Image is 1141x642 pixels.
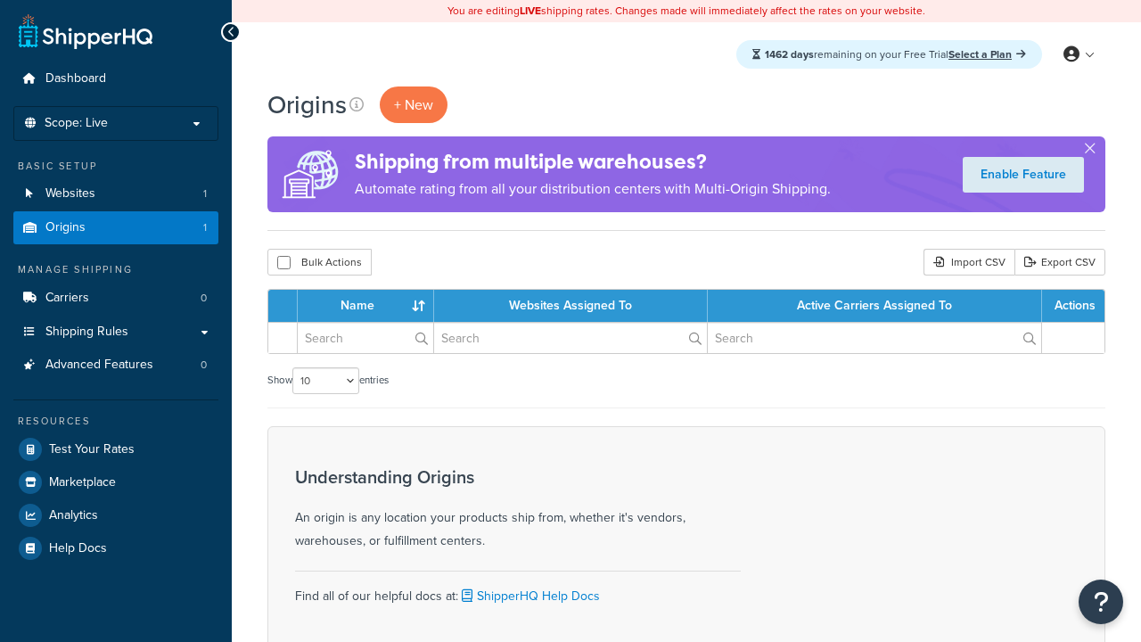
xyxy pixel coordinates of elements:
span: Test Your Rates [49,442,135,457]
a: Marketplace [13,466,218,498]
th: Name [298,290,434,322]
a: Select a Plan [948,46,1026,62]
a: Export CSV [1014,249,1105,276]
a: + New [380,86,447,123]
span: Marketplace [49,475,116,490]
strong: 1462 days [765,46,814,62]
h3: Understanding Origins [295,467,741,487]
span: Dashboard [45,71,106,86]
img: ad-origins-multi-dfa493678c5a35abed25fd24b4b8a3fa3505936ce257c16c00bdefe2f3200be3.png [267,136,355,212]
div: remaining on your Free Trial [736,40,1042,69]
span: 1 [203,186,207,202]
h1: Origins [267,87,347,122]
span: 0 [201,291,207,306]
b: LIVE [520,3,541,19]
a: Analytics [13,499,218,531]
a: ShipperHQ Help Docs [458,587,600,605]
input: Search [708,323,1041,353]
a: Carriers 0 [13,282,218,315]
a: Enable Feature [963,157,1084,193]
a: Websites 1 [13,177,218,210]
div: Basic Setup [13,159,218,174]
a: Test Your Rates [13,433,218,465]
span: Analytics [49,508,98,523]
li: Advanced Features [13,349,218,382]
span: Shipping Rules [45,325,128,340]
a: Help Docs [13,532,218,564]
a: ShipperHQ Home [19,13,152,49]
span: Scope: Live [45,116,108,131]
input: Search [298,323,433,353]
div: An origin is any location your products ship from, whether it's vendors, warehouses, or fulfillme... [295,467,741,553]
span: 1 [203,220,207,235]
button: Open Resource Center [1079,580,1123,624]
div: Import CSV [923,249,1014,276]
button: Bulk Actions [267,249,372,276]
a: Dashboard [13,62,218,95]
div: Resources [13,414,218,429]
div: Find all of our helpful docs at: [295,571,741,608]
th: Actions [1042,290,1104,322]
span: 0 [201,358,207,373]
th: Websites Assigned To [434,290,708,322]
a: Origins 1 [13,211,218,244]
span: + New [394,95,433,115]
a: Advanced Features 0 [13,349,218,382]
span: Websites [45,186,95,202]
span: Help Docs [49,541,107,556]
span: Advanced Features [45,358,153,373]
div: Manage Shipping [13,262,218,277]
li: Origins [13,211,218,244]
li: Carriers [13,282,218,315]
th: Active Carriers Assigned To [708,290,1042,322]
select: Showentries [292,367,359,394]
label: Show entries [267,367,389,394]
li: Websites [13,177,218,210]
span: Carriers [45,291,89,306]
p: Automate rating from all your distribution centers with Multi-Origin Shipping. [355,177,831,202]
span: Origins [45,220,86,235]
input: Search [434,323,707,353]
h4: Shipping from multiple warehouses? [355,147,831,177]
a: Shipping Rules [13,316,218,349]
